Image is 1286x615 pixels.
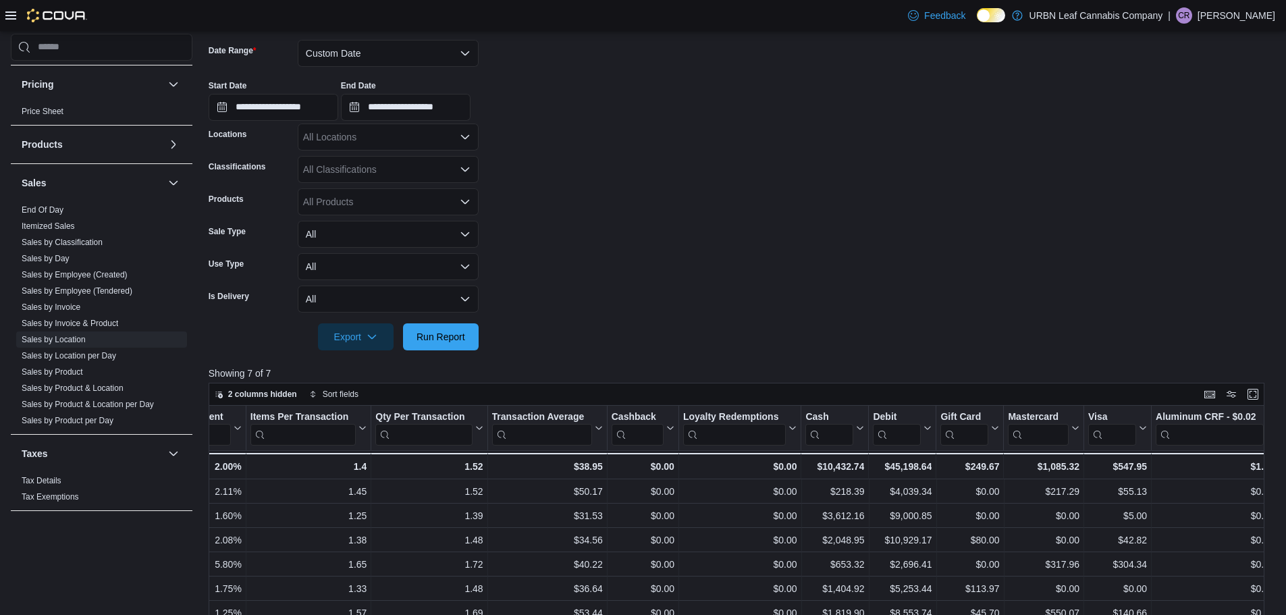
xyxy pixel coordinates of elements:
button: Open list of options [460,132,471,142]
div: $0.46 [1156,508,1275,524]
span: Sales by Employee (Created) [22,269,128,280]
span: Sales by Product & Location [22,383,124,394]
div: $50.17 [491,483,602,500]
button: Qty Per Transaction [375,410,483,445]
div: Items Per Transaction [250,410,356,445]
div: $55.13 [1088,483,1147,500]
button: Sort fields [304,386,364,402]
div: Cash [805,410,853,445]
button: Items Per Transaction [250,410,367,445]
a: Sales by Product per Day [22,416,113,425]
span: Run Report [417,330,465,344]
div: 1.33 [250,581,367,597]
button: Display options [1223,386,1239,402]
button: Export [318,323,394,350]
div: Craig Ruether [1176,7,1192,24]
button: Products [165,136,182,153]
button: Taxes [22,447,163,460]
div: 1.48 [375,581,483,597]
a: Sales by Location [22,335,86,344]
div: Debit [873,410,921,423]
label: Products [209,194,244,205]
div: 1.4 [250,458,367,475]
div: Transaction Average [491,410,591,423]
div: Transaction Average [491,410,591,445]
a: Tax Exemptions [22,492,79,502]
a: Sales by Invoice [22,302,80,312]
button: All [298,286,479,313]
div: $0.00 [612,532,674,548]
div: $217.29 [1008,483,1079,500]
div: $0.00 [940,508,999,524]
a: Sales by Location per Day [22,351,116,360]
div: $0.00 [940,483,999,500]
div: 2.08% [139,532,241,548]
button: Transaction Average [491,410,602,445]
div: 2.00% [139,458,241,475]
div: 1.72 [375,556,483,572]
div: $0.00 [1156,483,1275,500]
div: $249.67 [940,458,999,475]
div: Qty Per Transaction [375,410,472,445]
div: $1,085.32 [1008,458,1079,475]
a: Sales by Invoice & Product [22,319,118,328]
a: End Of Day [22,205,63,215]
span: Sales by Product & Location per Day [22,399,154,410]
p: | [1168,7,1171,24]
button: Enter fullscreen [1245,386,1261,402]
label: Date Range [209,45,257,56]
div: $1.44 [1156,458,1275,475]
a: Sales by Classification [22,238,103,247]
button: Pricing [22,78,163,91]
div: $0.00 [612,581,674,597]
label: Classifications [209,161,266,172]
div: 1.48 [375,532,483,548]
div: 1.75% [139,581,241,597]
div: $0.00 [683,483,797,500]
div: $0.00 [683,458,797,475]
div: $113.97 [940,581,999,597]
div: 1.38 [250,532,367,548]
div: Gift Card [940,410,988,423]
a: Sales by Product & Location per Day [22,400,154,409]
span: Sales by Classification [22,237,103,248]
div: $4,039.34 [873,483,932,500]
span: CR [1178,7,1189,24]
a: Tax Details [22,476,61,485]
div: $317.96 [1008,556,1079,572]
button: Open list of options [460,164,471,175]
button: Cashback [612,410,674,445]
div: 5.80% [139,556,241,572]
div: $653.32 [805,556,864,572]
p: Showing 7 of 7 [209,367,1275,380]
div: 1.25 [250,508,367,524]
div: Sales [11,202,192,434]
span: Sort fields [323,389,358,400]
span: Tax Details [22,475,61,486]
div: $38.95 [491,458,602,475]
div: $0.00 [683,532,797,548]
div: $0.00 [1008,532,1079,548]
div: 1.52 [375,458,483,475]
button: Products [22,138,163,151]
span: Sales by Invoice & Product [22,318,118,329]
h3: Products [22,138,63,151]
span: Tax Exemptions [22,491,79,502]
div: $34.56 [491,532,602,548]
div: $5,253.44 [873,581,932,597]
span: Sales by Product [22,367,83,377]
img: Cova [27,9,87,22]
button: Debit [873,410,932,445]
div: $2,048.95 [805,532,864,548]
a: Sales by Employee (Tendered) [22,286,132,296]
div: $0.00 [1008,581,1079,597]
button: Gift Card [940,410,999,445]
div: $547.95 [1088,458,1147,475]
input: Press the down key to open a popover containing a calendar. [341,94,471,121]
div: $304.34 [1088,556,1147,572]
button: All [298,253,479,280]
div: Aluminum CRF - $0.02 [1156,410,1264,423]
button: Aluminum CRF - $0.02 [1156,410,1275,445]
div: $0.00 [940,556,999,572]
div: Loyalty Redemptions [683,410,786,423]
